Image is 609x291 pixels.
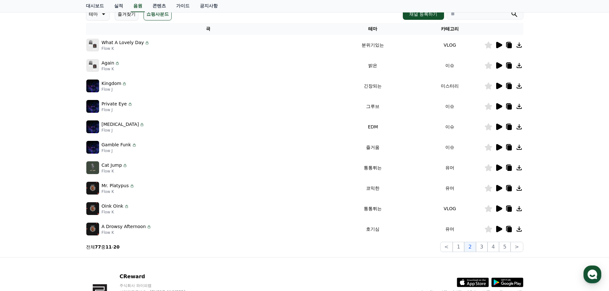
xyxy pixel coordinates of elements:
img: music [86,202,99,215]
strong: 77 [95,244,101,249]
p: Cat Jump [102,162,122,169]
img: music [86,223,99,235]
p: Mr. Platypus [102,182,129,189]
p: [MEDICAL_DATA] [102,121,139,128]
td: 통통튀는 [330,157,416,178]
th: 곡 [86,23,331,35]
img: music [86,59,99,72]
p: Flow K [102,189,135,194]
p: Kingdom [102,80,121,87]
td: 그루브 [330,96,416,117]
td: 이슈 [416,117,484,137]
img: music [86,182,99,195]
img: music [86,39,99,51]
img: music [86,80,99,92]
button: 테마 [86,8,110,20]
td: 긴장되는 [330,76,416,96]
p: Flow J [102,128,145,133]
td: 밝은 [330,55,416,76]
img: music [86,141,99,154]
td: 코믹한 [330,178,416,198]
p: Flow K [102,46,150,51]
td: 미스터리 [416,76,484,96]
a: 대화 [42,203,82,218]
p: Private Eye [102,101,127,107]
img: music [86,120,99,133]
td: VLOG [416,35,484,55]
span: 대화 [59,212,66,218]
td: EDM [330,117,416,137]
p: Flow J [102,107,133,112]
td: VLOG [416,198,484,219]
p: Flow K [102,210,129,215]
button: 1 [453,242,464,252]
th: 테마 [330,23,416,35]
button: 4 [488,242,499,252]
p: Flow K [102,230,152,235]
p: Flow K [102,169,128,174]
th: 카테고리 [416,23,484,35]
p: What A Lovely Day [102,39,144,46]
p: 테마 [89,10,98,19]
span: 홈 [20,212,24,217]
img: music [86,100,99,113]
button: 쇼핑사운드 [144,8,172,20]
p: 주식회사 와이피랩 [120,283,198,288]
p: Flow K [102,66,120,72]
td: 즐거움 [330,137,416,157]
button: 채널 등록하기 [403,8,444,20]
button: 2 [464,242,476,252]
button: 5 [499,242,511,252]
button: < [440,242,453,252]
p: Flow J [102,87,127,92]
td: 통통튀는 [330,198,416,219]
a: 홈 [2,203,42,218]
td: 분위기있는 [330,35,416,55]
p: Again [102,60,114,66]
p: A Drowsy Afternoon [102,223,146,230]
span: 설정 [99,212,106,217]
td: 호기심 [330,219,416,239]
p: Oink Oink [102,203,123,210]
p: Gamble Funk [102,142,131,148]
button: 즐겨찾기 [115,8,138,20]
td: 이슈 [416,137,484,157]
button: > [511,242,523,252]
strong: 11 [105,244,112,249]
button: 3 [476,242,488,252]
strong: 20 [113,244,120,249]
p: 전체 중 - [86,244,120,250]
td: 이슈 [416,96,484,117]
a: 설정 [82,203,123,218]
img: music [86,161,99,174]
td: 유머 [416,157,484,178]
td: 유머 [416,178,484,198]
td: 이슈 [416,55,484,76]
p: Flow J [102,148,137,153]
td: 유머 [416,219,484,239]
p: CReward [120,273,198,280]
